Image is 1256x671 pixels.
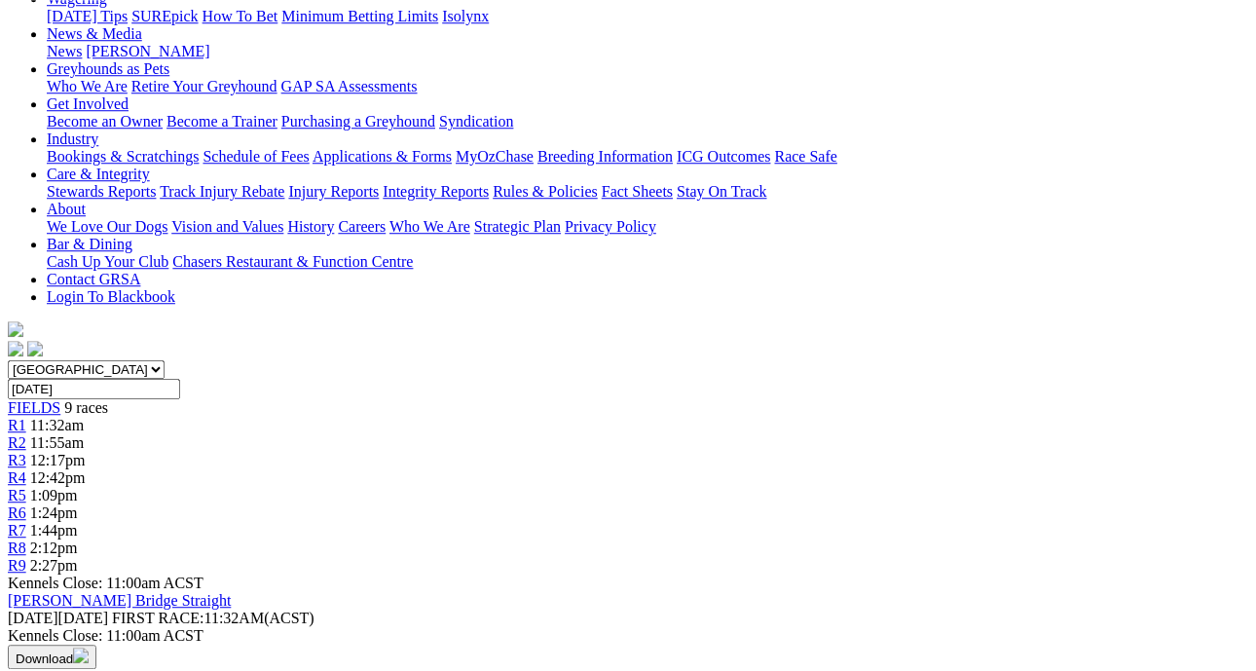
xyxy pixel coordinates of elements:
a: Contact GRSA [47,271,140,287]
a: R9 [8,557,26,574]
a: R6 [8,504,26,521]
a: Minimum Betting Limits [281,8,438,24]
a: Bar & Dining [47,236,132,252]
a: Rules & Policies [493,183,598,200]
a: Care & Integrity [47,166,150,182]
span: FIRST RACE: [112,610,203,626]
a: News [47,43,82,59]
span: 9 races [64,399,108,416]
img: twitter.svg [27,341,43,356]
a: Privacy Policy [565,218,656,235]
a: Industry [47,130,98,147]
div: News & Media [47,43,1248,60]
a: Strategic Plan [474,218,561,235]
a: ICG Outcomes [677,148,770,165]
a: R8 [8,540,26,556]
a: Who We Are [389,218,470,235]
a: R2 [8,434,26,451]
a: Bookings & Scratchings [47,148,199,165]
img: facebook.svg [8,341,23,356]
a: We Love Our Dogs [47,218,167,235]
a: Injury Reports [288,183,379,200]
div: Industry [47,148,1248,166]
a: About [47,201,86,217]
a: MyOzChase [456,148,534,165]
a: History [287,218,334,235]
span: 12:42pm [30,469,86,486]
span: [DATE] [8,610,108,626]
a: R7 [8,522,26,539]
span: 11:55am [30,434,84,451]
a: Careers [338,218,386,235]
span: 2:12pm [30,540,78,556]
a: R3 [8,452,26,468]
a: Syndication [439,113,513,130]
a: Cash Up Your Club [47,253,168,270]
a: Applications & Forms [313,148,452,165]
span: 2:27pm [30,557,78,574]
a: GAP SA Assessments [281,78,418,94]
a: Become a Trainer [166,113,277,130]
a: News & Media [47,25,142,42]
div: Kennels Close: 11:00am ACST [8,627,1248,645]
a: Vision and Values [171,218,283,235]
a: Track Injury Rebate [160,183,284,200]
div: Care & Integrity [47,183,1248,201]
span: Kennels Close: 11:00am ACST [8,575,203,591]
input: Select date [8,379,180,399]
a: R5 [8,487,26,503]
a: Become an Owner [47,113,163,130]
span: 1:24pm [30,504,78,521]
a: Integrity Reports [383,183,489,200]
a: Greyhounds as Pets [47,60,169,77]
a: Retire Your Greyhound [131,78,277,94]
div: Greyhounds as Pets [47,78,1248,95]
a: FIELDS [8,399,60,416]
img: download.svg [73,648,89,663]
div: Wagering [47,8,1248,25]
div: Get Involved [47,113,1248,130]
a: Fact Sheets [602,183,673,200]
span: 1:44pm [30,522,78,539]
span: [DATE] [8,610,58,626]
a: Who We Are [47,78,128,94]
div: Bar & Dining [47,253,1248,271]
a: Purchasing a Greyhound [281,113,435,130]
span: 12:17pm [30,452,86,468]
a: [DATE] Tips [47,8,128,24]
a: Stewards Reports [47,183,156,200]
span: 11:32AM(ACST) [112,610,314,626]
div: About [47,218,1248,236]
a: Isolynx [442,8,489,24]
a: Schedule of Fees [203,148,309,165]
a: Race Safe [774,148,836,165]
a: R1 [8,417,26,433]
img: logo-grsa-white.png [8,321,23,337]
a: [PERSON_NAME] Bridge Straight [8,592,231,609]
a: Stay On Track [677,183,766,200]
span: 11:32am [30,417,84,433]
a: Breeding Information [537,148,673,165]
a: R4 [8,469,26,486]
a: Login To Blackbook [47,288,175,305]
a: Chasers Restaurant & Function Centre [172,253,413,270]
span: 1:09pm [30,487,78,503]
a: Get Involved [47,95,129,112]
a: [PERSON_NAME] [86,43,209,59]
a: SUREpick [131,8,198,24]
a: How To Bet [203,8,278,24]
button: Download [8,645,96,669]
